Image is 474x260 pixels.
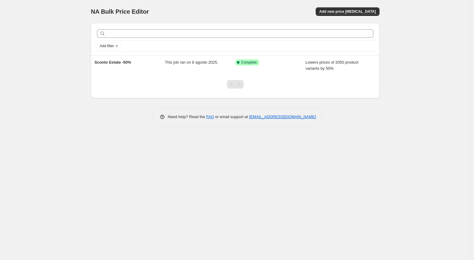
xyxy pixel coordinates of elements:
[306,60,359,71] span: Lowers prices of 2050 product variants by 50%
[206,114,214,119] a: FAQ
[97,42,121,50] button: Add filter
[319,9,376,14] span: Add new price [MEDICAL_DATA]
[241,60,257,65] span: Complete
[214,114,249,119] span: or email support at
[227,80,244,89] nav: Pagination
[94,60,131,65] span: Sconto Estate -50%
[316,7,380,16] button: Add new price [MEDICAL_DATA]
[168,114,206,119] span: Need help? Read the
[165,60,218,65] span: This job ran on 8 agosto 2025.
[100,44,114,48] span: Add filter
[91,8,149,15] span: NA Bulk Price Editor
[249,114,316,119] a: [EMAIL_ADDRESS][DOMAIN_NAME]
